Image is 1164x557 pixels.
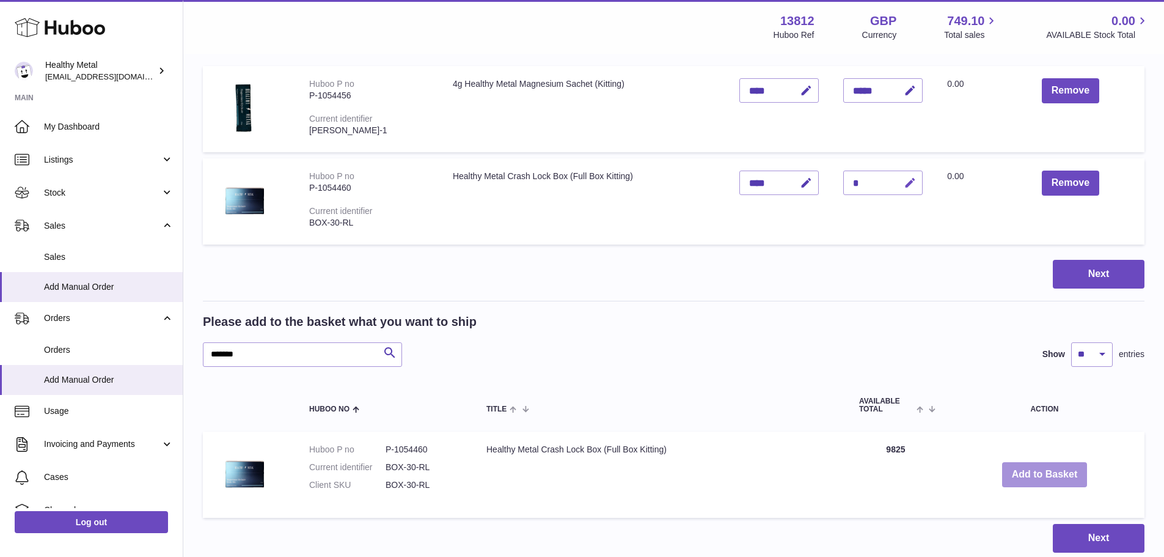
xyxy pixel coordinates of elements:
a: 0.00 AVAILABLE Stock Total [1046,13,1149,41]
span: Stock [44,187,161,199]
th: Action [945,385,1144,426]
button: Remove [1042,171,1099,196]
span: Add Manual Order [44,374,174,386]
span: 749.10 [947,13,984,29]
button: Add to Basket [1002,462,1088,487]
span: 0.00 [947,79,964,89]
td: 9825 [847,432,945,518]
a: Log out [15,511,168,533]
span: Cases [44,471,174,483]
div: Huboo P no [309,171,354,181]
span: Channels [44,504,174,516]
div: Huboo Ref [774,29,814,41]
span: 0.00 [947,171,964,181]
a: 749.10 Total sales [944,13,998,41]
strong: GBP [870,13,896,29]
td: Healthy Metal Crash Lock Box (Full Box Kitting) [441,158,727,245]
div: BOX-30-RL [309,217,428,229]
span: entries [1119,349,1144,360]
div: Current identifier [309,114,373,124]
span: Title [486,405,507,413]
div: Healthy Metal [45,59,155,83]
h2: Please add to the basket what you want to ship [203,314,477,330]
div: Current identifier [309,206,373,216]
span: Listings [44,154,161,166]
span: Invoicing and Payments [44,438,161,450]
div: P-1054456 [309,90,428,101]
button: Next [1053,524,1144,553]
dt: Huboo P no [309,444,386,456]
dd: BOX-30-RL [386,462,462,473]
span: Sales [44,251,174,263]
button: Remove [1042,78,1099,103]
span: Add Manual Order [44,281,174,293]
div: P-1054460 [309,182,428,194]
td: 4g Healthy Metal Magnesium Sachet (Kitting) [441,66,727,152]
td: Healthy Metal Crash Lock Box (Full Box Kitting) [474,432,847,518]
span: AVAILABLE Total [859,397,913,413]
span: [EMAIL_ADDRESS][DOMAIN_NAME] [45,72,180,81]
img: internalAdmin-13812@internal.huboo.com [15,62,33,80]
span: AVAILABLE Stock Total [1046,29,1149,41]
div: Huboo P no [309,79,354,89]
span: Usage [44,405,174,417]
div: Currency [862,29,897,41]
img: Healthy Metal Crash Lock Box (Full Box Kitting) [215,171,276,229]
span: Huboo no [309,405,350,413]
dt: Client SKU [309,479,386,491]
dd: P-1054460 [386,444,462,456]
label: Show [1042,349,1065,360]
div: [PERSON_NAME]-1 [309,125,428,136]
strong: 13812 [780,13,814,29]
span: Orders [44,344,174,356]
span: Orders [44,312,161,324]
span: Sales [44,220,161,232]
button: Next [1053,260,1144,289]
img: Healthy Metal Crash Lock Box (Full Box Kitting) [215,444,276,503]
span: 0.00 [1111,13,1135,29]
dd: BOX-30-RL [386,479,462,491]
span: Total sales [944,29,998,41]
dt: Current identifier [309,462,386,473]
span: My Dashboard [44,121,174,133]
img: 4g Healthy Metal Magnesium Sachet (Kitting) [215,78,276,137]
